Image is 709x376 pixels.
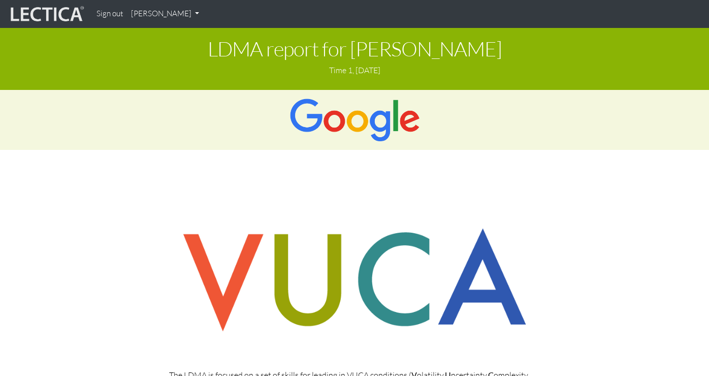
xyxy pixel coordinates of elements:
[8,5,84,24] img: lecticalive
[289,98,420,142] img: Google Logo
[8,38,701,60] h1: LDMA report for [PERSON_NAME]
[92,4,127,24] a: Sign out
[169,215,540,344] img: vuca skills
[127,4,203,24] a: [PERSON_NAME]
[8,64,701,76] p: Time 1, [DATE]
